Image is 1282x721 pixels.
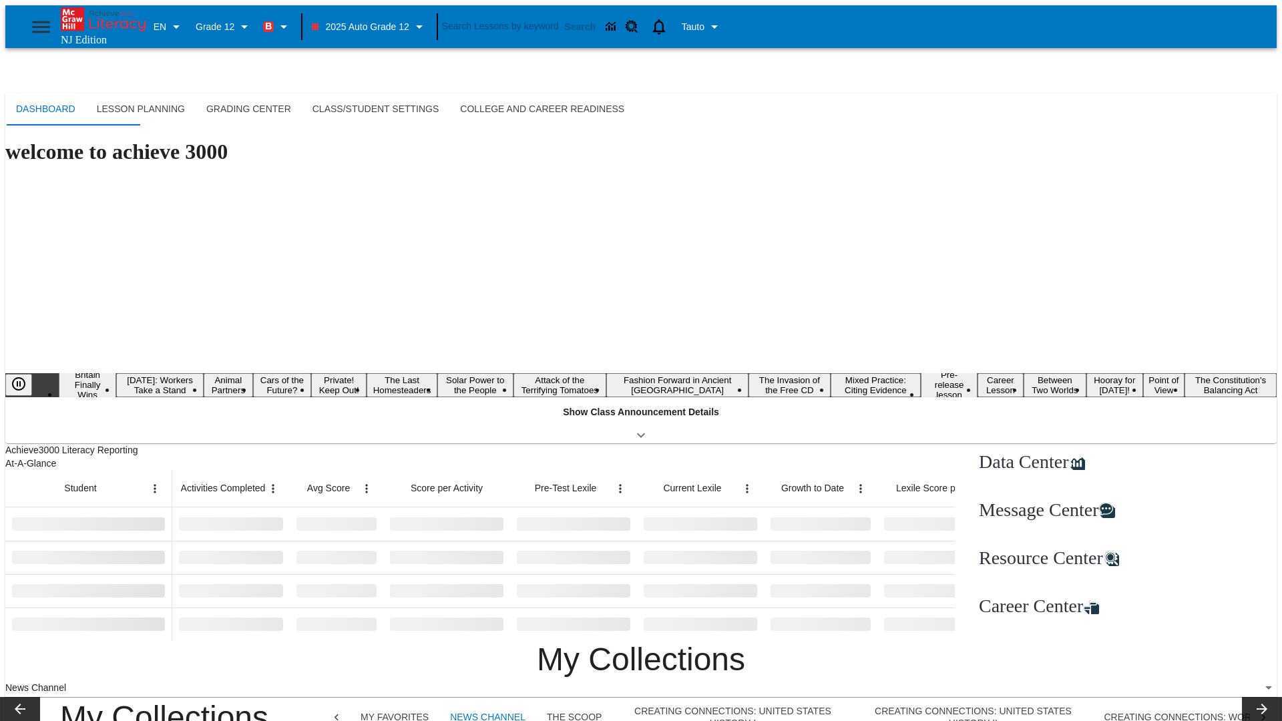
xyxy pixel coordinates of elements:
[979,595,1083,617] span: Career Center
[642,9,676,44] a: Notifications
[1185,373,1277,397] button: Slide 17 The Constitution's Balancing Act
[637,574,764,608] div: No Data,
[5,397,1277,443] div: Show Class Announcement Details
[606,373,749,397] button: Slide 9 Fashion Forward in Ancient Rome
[357,479,377,499] button: Open Menu
[154,20,166,34] span: EN
[1143,373,1185,397] button: Slide 16 Point of View
[979,451,1069,473] span: Data Center
[978,373,1024,397] button: Slide 13 Career Lesson
[306,15,432,39] button: Class: 2025 Auto Grade 12, Select your class
[5,374,32,396] button: Pause
[172,608,290,641] div: No Data,
[442,17,559,36] input: search field
[5,93,635,126] div: SubNavbar
[5,93,86,126] button: Dashboard
[172,507,290,541] div: No Data,
[979,499,1099,521] span: Message Center
[253,373,311,397] button: Slide 4 Cars of the Future?
[172,574,290,608] div: No Data,
[86,93,196,126] button: Lesson Planning
[148,15,190,39] button: Language: EN, Select a language
[21,7,61,47] button: Open side menu
[61,34,107,45] span: NJ Edition
[312,20,409,34] span: 2025 Auto Grade 12
[5,641,1277,678] h3: My Collections
[851,479,871,499] button: Open Menu
[61,7,148,46] div: Home
[737,479,757,499] button: Open Menu
[610,479,630,499] button: Open Menu
[622,17,642,37] a: Resource Center, Will open in new tab
[204,373,253,397] button: Slide 3 Animal Partners
[831,373,921,397] button: Slide 11 Mixed Practice: Citing Evidence
[637,541,764,574] div: No Data,
[749,373,830,397] button: Slide 10 The Invasion of the Free CD
[971,587,1107,625] a: Career Center
[265,18,272,35] span: B
[181,481,266,495] span: Activities Completed
[290,574,383,608] div: No Data,
[535,481,597,495] span: Pre-Test Lexile
[971,491,1123,529] a: Message Center
[5,678,1277,698] div: News Channel
[637,608,764,641] div: No Data,
[5,140,1277,164] h1: welcome to achieve 3000
[682,20,704,34] span: Tauto
[190,15,258,39] button: Grade: Grade 12, Select a grade
[172,541,290,574] div: No Data,
[921,368,978,402] button: Slide 12 Pre-release lesson
[971,539,1127,577] a: Resource Center, Will open in new tab
[979,547,1103,569] span: Resource Center
[663,481,721,495] span: Current Lexile
[896,481,992,495] span: Lexile Score per Month
[290,541,383,574] div: No Data,
[59,368,116,402] button: Slide 1 Britain Finally Wins
[602,17,622,37] a: Data Center
[145,479,165,499] button: Open Menu
[367,373,437,397] button: Slide 6 The Last Homesteaders
[196,20,234,34] span: Grade 12
[116,373,204,397] button: Slide 2 Labor Day: Workers Take a Stand
[637,507,764,541] div: No Data,
[5,93,1277,126] div: SubNavbar
[290,507,383,541] div: No Data,
[64,481,96,495] span: Student
[971,443,1093,481] a: Data Center
[563,405,719,419] p: Show Class Announcement Details
[311,373,367,397] button: Slide 5 Private! Keep Out!
[1242,697,1282,721] button: Lesson carousel, Next
[781,481,844,495] span: Growth to Date
[1086,373,1143,397] button: Slide 15 Hooray for Constitution Day!
[449,93,635,126] button: College and Career Readiness
[196,93,302,126] button: Grading Center
[258,15,297,39] button: Boost Class color is red. Change class color
[676,15,728,39] button: Profile/Settings
[307,481,350,495] span: Avg Score
[263,479,283,499] button: Open Menu
[290,608,383,641] div: No Data,
[411,481,483,495] span: Score per Activity
[513,373,606,397] button: Slide 8 Attack of the Terrifying Tomatoes
[61,7,148,34] a: Home
[1024,373,1086,397] button: Slide 14 Between Two Worlds
[302,93,450,126] button: Class/Student Settings
[437,373,513,397] button: Slide 7 Solar Power to the People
